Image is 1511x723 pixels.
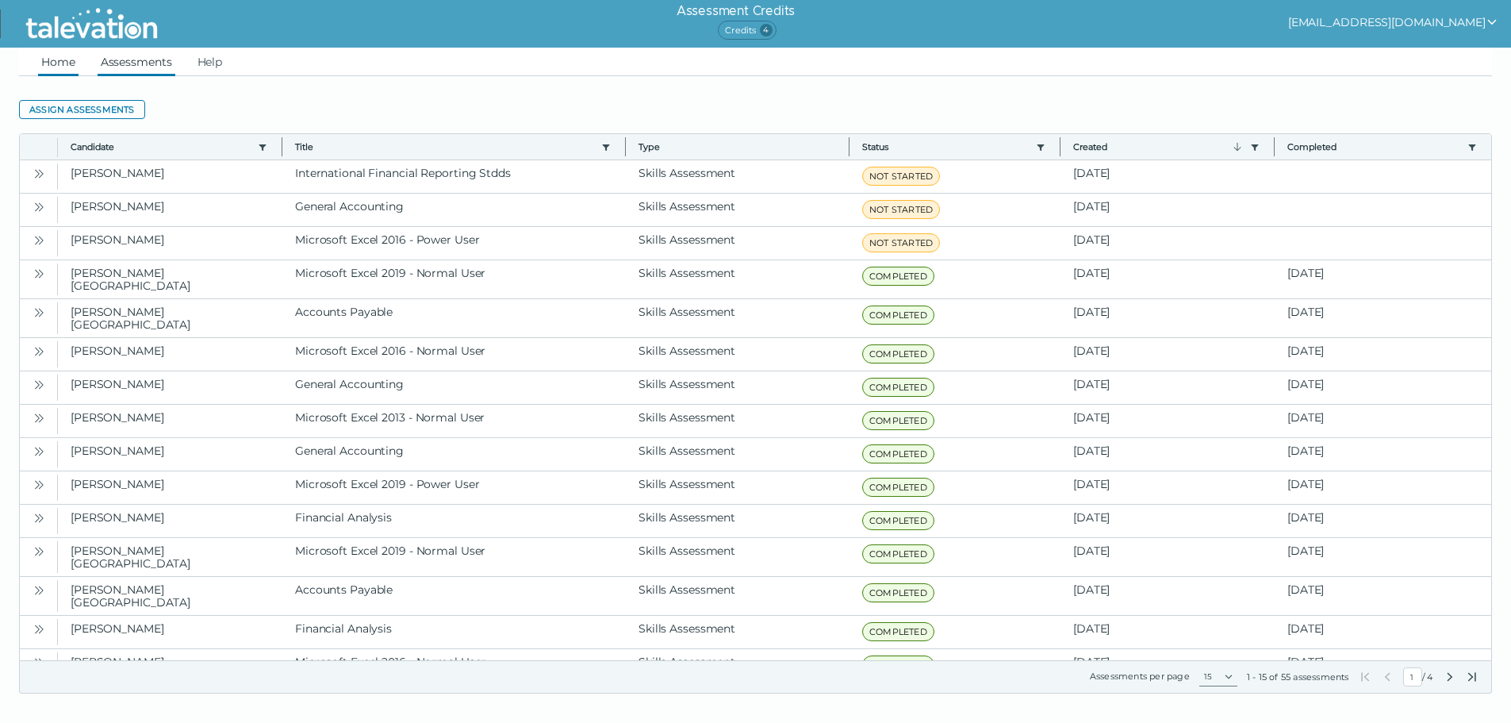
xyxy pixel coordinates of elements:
[98,48,175,76] a: Assessments
[1060,538,1275,576] clr-dg-cell: [DATE]
[626,505,849,537] clr-dg-cell: Skills Assessment
[29,302,48,321] button: Open
[626,438,849,471] clr-dg-cell: Skills Assessment
[1275,260,1491,298] clr-dg-cell: [DATE]
[29,375,48,394] button: Open
[33,545,45,558] cds-icon: Open
[29,580,48,599] button: Open
[19,100,145,119] button: Assign assessments
[862,544,934,563] span: COMPLETED
[58,160,282,193] clr-dg-cell: [PERSON_NAME]
[282,371,626,404] clr-dg-cell: General Accounting
[626,405,849,437] clr-dg-cell: Skills Assessment
[282,299,626,337] clr-dg-cell: Accounts Payable
[33,306,45,319] cds-icon: Open
[58,299,282,337] clr-dg-cell: [PERSON_NAME][GEOGRAPHIC_DATA]
[1060,438,1275,471] clr-dg-cell: [DATE]
[1275,371,1491,404] clr-dg-cell: [DATE]
[58,649,282,682] clr-dg-cell: [PERSON_NAME]
[620,129,631,163] button: Column resize handle
[844,129,854,163] button: Column resize handle
[33,201,45,213] cds-icon: Open
[862,344,934,363] span: COMPLETED
[1381,671,1394,683] button: Previous Page
[1275,471,1491,504] clr-dg-cell: [DATE]
[282,405,626,437] clr-dg-cell: Microsoft Excel 2013 - Normal User
[862,511,934,530] span: COMPLETED
[862,167,940,186] span: NOT STARTED
[1275,577,1491,615] clr-dg-cell: [DATE]
[282,160,626,193] clr-dg-cell: International Financial Reporting Stdds
[862,656,934,675] span: COMPLETED
[1060,160,1275,193] clr-dg-cell: [DATE]
[282,338,626,371] clr-dg-cell: Microsoft Excel 2016 - Normal User
[58,260,282,298] clr-dg-cell: [PERSON_NAME][GEOGRAPHIC_DATA]
[295,140,595,153] button: Title
[626,649,849,682] clr-dg-cell: Skills Assessment
[1073,140,1244,153] button: Created
[626,338,849,371] clr-dg-cell: Skills Assessment
[1060,338,1275,371] clr-dg-cell: [DATE]
[58,371,282,404] clr-dg-cell: [PERSON_NAME]
[862,622,934,641] span: COMPLETED
[1060,577,1275,615] clr-dg-cell: [DATE]
[862,583,934,602] span: COMPLETED
[639,140,836,153] span: Type
[33,267,45,280] cds-icon: Open
[1444,671,1456,683] button: Next Page
[33,656,45,669] cds-icon: Open
[58,227,282,260] clr-dg-cell: [PERSON_NAME]
[862,306,934,325] span: COMPLETED
[862,378,934,397] span: COMPLETED
[1060,616,1275,648] clr-dg-cell: [DATE]
[626,160,849,193] clr-dg-cell: Skills Assessment
[1060,260,1275,298] clr-dg-cell: [DATE]
[1247,671,1349,683] div: 1 - 15 of 55 assessments
[677,2,795,21] h6: Assessment Credits
[29,619,48,638] button: Open
[58,194,282,226] clr-dg-cell: [PERSON_NAME]
[862,140,1030,153] button: Status
[33,345,45,358] cds-icon: Open
[29,475,48,494] button: Open
[1425,671,1434,683] span: Total Pages
[33,584,45,597] cds-icon: Open
[29,541,48,560] button: Open
[1359,671,1371,683] button: First Page
[282,194,626,226] clr-dg-cell: General Accounting
[760,24,773,37] span: 4
[1060,227,1275,260] clr-dg-cell: [DATE]
[626,471,849,504] clr-dg-cell: Skills Assessment
[33,234,45,247] cds-icon: Open
[626,577,849,615] clr-dg-cell: Skills Assessment
[33,379,45,391] cds-icon: Open
[626,194,849,226] clr-dg-cell: Skills Assessment
[277,129,287,163] button: Column resize handle
[29,263,48,283] button: Open
[29,508,48,527] button: Open
[1060,371,1275,404] clr-dg-cell: [DATE]
[626,371,849,404] clr-dg-cell: Skills Assessment
[1269,129,1279,163] button: Column resize handle
[58,616,282,648] clr-dg-cell: [PERSON_NAME]
[1275,405,1491,437] clr-dg-cell: [DATE]
[33,167,45,180] cds-icon: Open
[58,338,282,371] clr-dg-cell: [PERSON_NAME]
[1466,671,1478,683] button: Last Page
[29,230,48,249] button: Open
[1275,299,1491,337] clr-dg-cell: [DATE]
[33,412,45,425] cds-icon: Open
[282,577,626,615] clr-dg-cell: Accounts Payable
[862,233,940,252] span: NOT STARTED
[58,471,282,504] clr-dg-cell: [PERSON_NAME]
[1275,649,1491,682] clr-dg-cell: [DATE]
[1060,471,1275,504] clr-dg-cell: [DATE]
[862,478,934,497] span: COMPLETED
[194,48,226,76] a: Help
[282,471,626,504] clr-dg-cell: Microsoft Excel 2019 - Power User
[626,538,849,576] clr-dg-cell: Skills Assessment
[1060,405,1275,437] clr-dg-cell: [DATE]
[626,260,849,298] clr-dg-cell: Skills Assessment
[1288,13,1498,32] button: show user actions
[58,577,282,615] clr-dg-cell: [PERSON_NAME][GEOGRAPHIC_DATA]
